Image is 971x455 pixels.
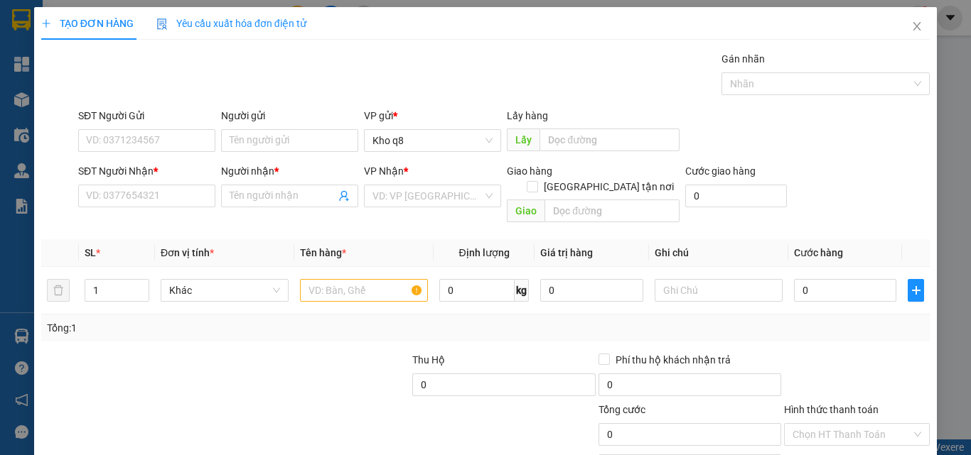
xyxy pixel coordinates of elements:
[908,285,923,296] span: plus
[221,163,358,179] div: Người nhận
[599,404,645,415] span: Tổng cước
[538,179,680,194] span: [GEOGRAPHIC_DATA] tận nơi
[655,279,783,302] input: Ghi Chú
[540,128,680,151] input: Dọc đường
[685,185,787,207] input: Cước giao hàng
[300,279,428,302] input: VD: Bàn, Ghế
[649,239,788,267] th: Ghi chú
[897,7,937,47] button: Close
[338,190,350,202] span: user-add
[721,53,765,65] label: Gán nhãn
[85,247,96,258] span: SL
[364,108,501,124] div: VP gửi
[794,247,843,258] span: Cước hàng
[372,130,493,151] span: Kho q8
[78,163,215,179] div: SĐT Người Nhận
[507,199,544,222] span: Giao
[540,247,593,258] span: Giá trị hàng
[507,128,540,151] span: Lấy
[540,279,643,302] input: 0
[156,18,168,30] img: icon
[41,18,134,29] span: TẠO ĐƠN HÀNG
[300,247,346,258] span: Tên hàng
[156,18,306,29] span: Yêu cầu xuất hóa đơn điện tử
[47,279,70,302] button: delete
[507,165,552,177] span: Giao hàng
[610,352,736,368] span: Phí thu hộ khách nhận trả
[412,354,445,366] span: Thu Hộ
[364,165,404,177] span: VP Nhận
[161,247,214,258] span: Đơn vị tính
[784,404,879,415] label: Hình thức thanh toán
[169,280,280,301] span: Khác
[908,279,924,302] button: plus
[911,21,923,32] span: close
[544,199,680,222] input: Dọc đường
[221,108,358,124] div: Người gửi
[41,18,51,28] span: plus
[685,165,756,177] label: Cước giao hàng
[78,108,215,124] div: SĐT Người Gửi
[47,320,376,336] div: Tổng: 1
[507,110,548,121] span: Lấy hàng
[458,247,509,258] span: Định lượng
[515,279,529,302] span: kg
